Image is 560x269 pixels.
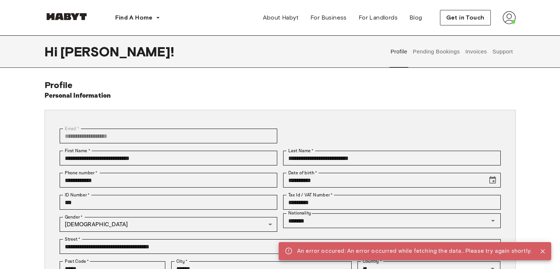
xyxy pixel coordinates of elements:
[288,210,311,216] label: Nationality
[359,13,398,22] span: For Landlords
[263,13,299,22] span: About Habyt
[65,170,98,176] label: Phone number
[176,258,188,265] label: City
[288,192,332,198] label: Tax Id / VAT Number
[388,35,515,68] div: user profile tabs
[288,147,314,154] label: Last Name
[440,10,491,25] button: Get in Touch
[404,10,428,25] a: Blog
[115,13,153,22] span: Find A Home
[45,44,60,59] span: Hi
[488,216,498,226] button: Open
[503,11,516,24] img: avatar
[60,44,174,59] span: [PERSON_NAME] !
[409,13,422,22] span: Blog
[65,192,89,198] label: ID Number
[45,91,111,101] h6: Personal Information
[45,13,89,20] img: Habyt
[390,35,408,68] button: Profile
[65,214,82,220] label: Gender
[45,80,73,90] span: Profile
[65,258,89,265] label: Post Code
[485,173,500,188] button: Choose date, selected date is Apr 18, 1956
[464,35,487,68] button: Invoices
[492,35,514,68] button: Support
[65,147,90,154] label: First Name
[363,258,382,265] label: Country
[65,125,79,132] label: Email
[353,10,404,25] a: For Landlords
[257,10,304,25] a: About Habyt
[109,10,166,25] button: Find A Home
[310,13,347,22] span: For Business
[537,246,548,257] button: Close
[288,170,317,176] label: Date of birth
[297,244,531,258] div: An error occured: An error occurred while fetching the data.. Please try again shortly.
[60,217,277,232] div: [DEMOGRAPHIC_DATA]
[60,129,277,143] div: You can't change your email address at the moment. Please reach out to customer support in case y...
[446,13,485,22] span: Get in Touch
[65,236,80,242] label: Street
[412,35,461,68] button: Pending Bookings
[304,10,353,25] a: For Business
